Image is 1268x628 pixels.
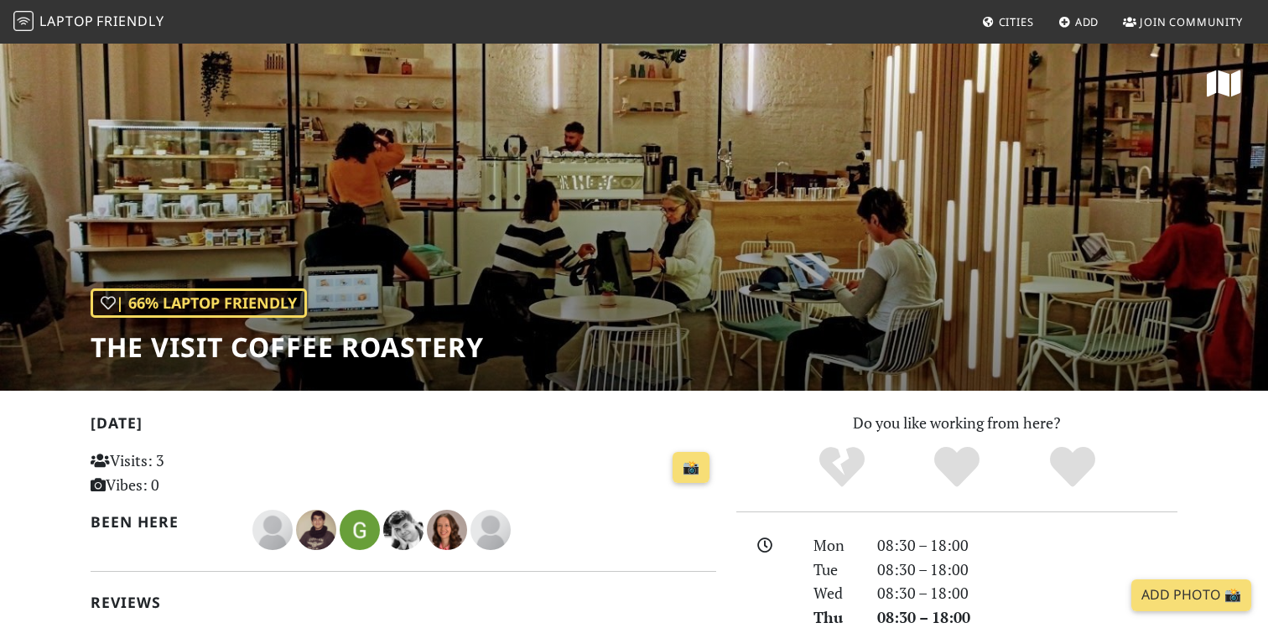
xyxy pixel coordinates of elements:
a: LaptopFriendly LaptopFriendly [13,8,164,37]
p: Visits: 3 Vibes: 0 [91,449,286,497]
img: LaptopFriendly [13,11,34,31]
div: No [784,444,900,490]
h2: Reviews [91,594,716,611]
span: Cities [999,14,1034,29]
div: Mon [803,533,867,558]
span: Friendly [96,12,164,30]
div: 08:30 – 18:00 [867,581,1187,605]
span: Nazlı Ergüder [427,518,470,538]
a: Join Community [1116,7,1250,37]
div: Wed [803,581,867,605]
div: 08:30 – 18:00 [867,533,1187,558]
div: Definitely! [1015,444,1130,490]
span: Kaja Tegtmeier [470,518,511,538]
div: | 66% Laptop Friendly [91,288,307,318]
img: blank-535327c66bd565773addf3077783bbfce4b00ec00e9fd257753287c682c7fa38.png [470,510,511,550]
a: Cities [975,7,1041,37]
h2: [DATE] [91,414,716,439]
img: 2507-gaurish.jpg [340,510,380,550]
h1: The Visit Coffee Roastery [91,331,484,363]
div: Tue [803,558,867,582]
img: blank-535327c66bd565773addf3077783bbfce4b00ec00e9fd257753287c682c7fa38.png [252,510,293,550]
a: Add Photo 📸 [1131,579,1251,611]
img: 2406-vlad.jpg [383,510,424,550]
p: Do you like working from here? [736,411,1177,435]
a: Add [1052,7,1106,37]
div: Yes [899,444,1015,490]
h2: Been here [91,513,232,531]
span: Gaurish Katlana [340,518,383,538]
img: 1930-nazli.jpg [427,510,467,550]
img: 2731-abdelkader.jpg [296,510,336,550]
span: Vlad Sitalo [383,518,427,538]
span: Laptop [39,12,94,30]
span: Tofu [252,518,296,538]
span: Abdelkader Temani [296,518,340,538]
a: 📸 [673,452,709,484]
div: 08:30 – 18:00 [867,558,1187,582]
span: Add [1075,14,1099,29]
span: Join Community [1140,14,1243,29]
